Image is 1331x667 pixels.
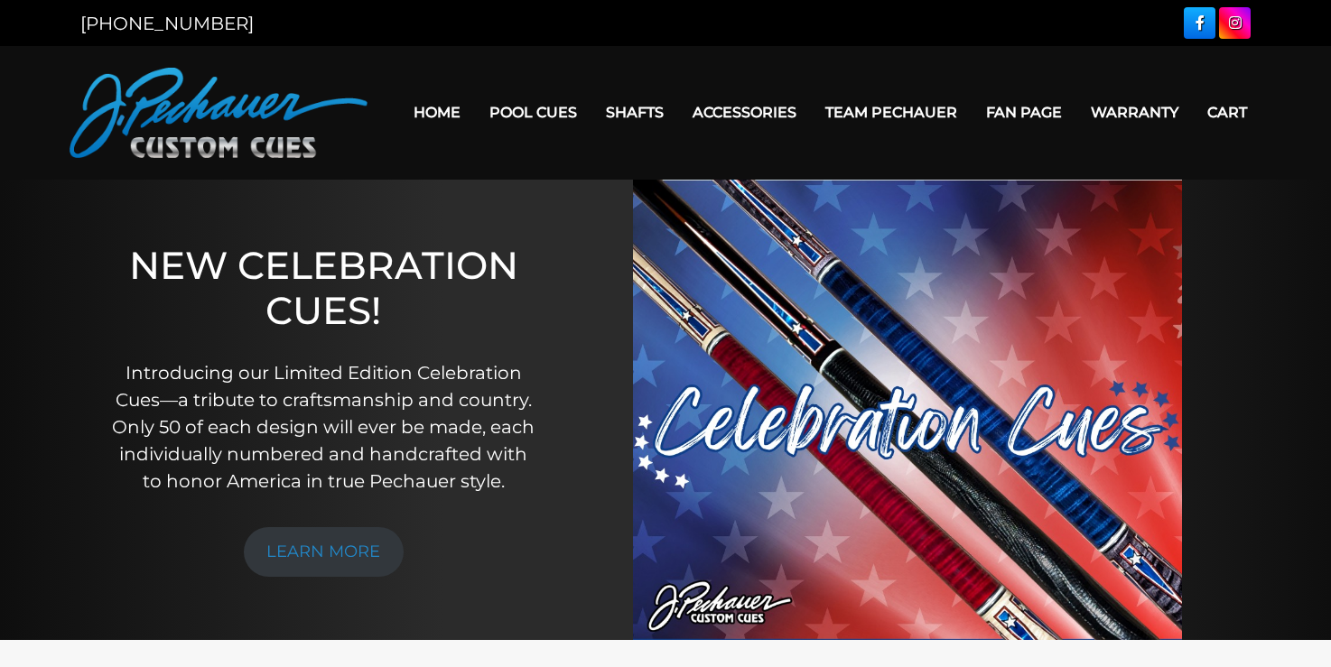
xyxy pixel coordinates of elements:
[109,359,539,495] p: Introducing our Limited Edition Celebration Cues—a tribute to craftsmanship and country. Only 50 ...
[1193,89,1261,135] a: Cart
[70,68,368,158] img: Pechauer Custom Cues
[244,527,405,577] a: LEARN MORE
[80,13,254,34] a: [PHONE_NUMBER]
[109,243,539,334] h1: NEW CELEBRATION CUES!
[1076,89,1193,135] a: Warranty
[475,89,591,135] a: Pool Cues
[811,89,972,135] a: Team Pechauer
[678,89,811,135] a: Accessories
[972,89,1076,135] a: Fan Page
[399,89,475,135] a: Home
[591,89,678,135] a: Shafts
